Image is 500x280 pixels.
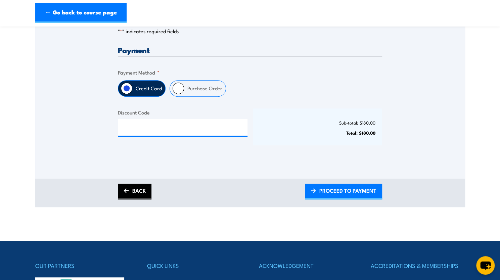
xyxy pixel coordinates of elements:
h4: OUR PARTNERS [35,261,129,270]
a: BACK [118,184,151,199]
label: Purchase Order [184,81,226,96]
label: Credit Card [132,81,165,96]
a: ← Go back to course page [35,3,127,23]
button: chat-button [476,256,495,275]
p: Sub-total: $180.00 [260,120,376,125]
p: " " indicates required fields [118,28,382,35]
span: PROCEED TO PAYMENT [319,182,376,199]
strong: Total: $180.00 [346,129,375,136]
a: PROCEED TO PAYMENT [305,184,382,199]
h4: QUICK LINKS [147,261,241,270]
h3: Payment [118,46,382,54]
h4: ACCREDITATIONS & MEMBERSHIPS [371,261,465,270]
label: Discount Code [118,108,247,116]
legend: Payment Method [118,68,160,76]
h4: ACKNOWLEDGEMENT [259,261,353,270]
